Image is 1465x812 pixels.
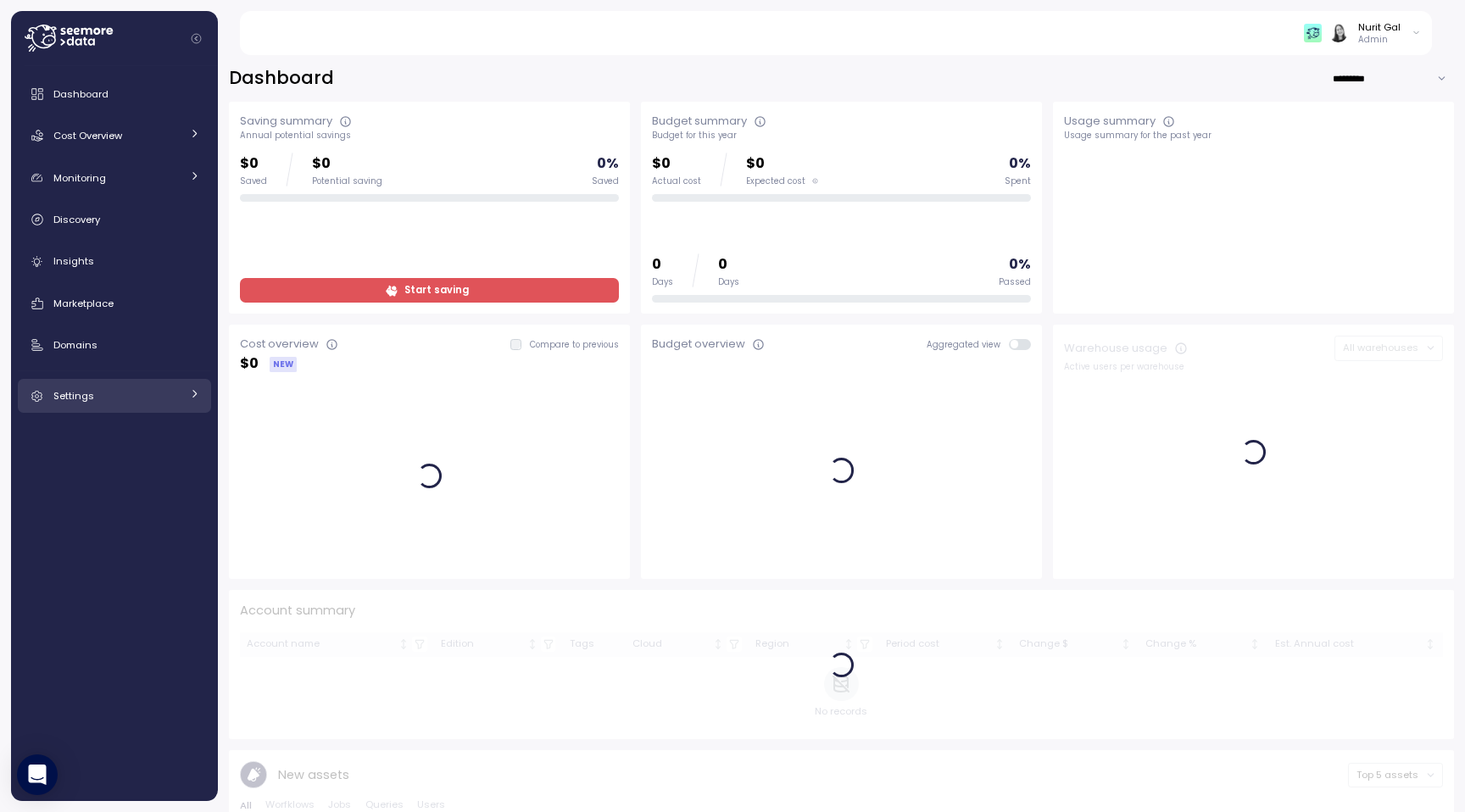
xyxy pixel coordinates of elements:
[1329,24,1347,42] img: ACg8ocIVugc3DtI--ID6pffOeA5XcvoqExjdOmyrlhjOptQpqjom7zQ=s96-c
[53,254,94,268] span: Insights
[746,175,805,187] span: Expected cost
[592,175,619,187] div: Saved
[746,153,818,175] p: $0
[240,278,619,303] a: Start saving
[53,338,97,352] span: Domains
[18,245,211,279] a: Insights
[718,253,739,276] p: 0
[18,161,211,195] a: Monitoring
[1009,253,1031,276] p: 0 %
[18,203,211,236] a: Discovery
[652,253,673,276] p: 0
[404,279,469,302] span: Start saving
[18,286,211,320] a: Marketplace
[652,336,745,353] div: Budget overview
[53,297,114,310] span: Marketplace
[240,336,319,353] div: Cost overview
[186,32,207,45] button: Collapse navigation
[240,353,259,375] p: $ 0
[1358,34,1401,46] p: Admin
[53,129,122,142] span: Cost Overview
[240,153,267,175] p: $0
[718,276,739,288] div: Days
[1009,153,1031,175] p: 0 %
[652,175,701,187] div: Actual cost
[53,87,109,101] span: Dashboard
[652,276,673,288] div: Days
[240,113,332,130] div: Saving summary
[18,328,211,362] a: Domains
[53,213,100,226] span: Discovery
[270,357,297,372] div: NEW
[652,153,701,175] p: $0
[1005,175,1031,187] div: Spent
[17,754,58,795] div: Open Intercom Messenger
[18,379,211,413] a: Settings
[18,77,211,111] a: Dashboard
[53,171,106,185] span: Monitoring
[1304,24,1322,42] img: 65f98ecb31a39d60f1f315eb.PNG
[530,339,619,351] p: Compare to previous
[1358,20,1401,34] div: Nurit Gal
[1064,113,1156,130] div: Usage summary
[597,153,619,175] p: 0 %
[652,130,1031,142] div: Budget for this year
[1064,130,1443,142] div: Usage summary for the past year
[53,389,94,403] span: Settings
[18,119,211,153] a: Cost Overview
[999,276,1031,288] div: Passed
[652,113,747,130] div: Budget summary
[240,175,267,187] div: Saved
[312,153,382,175] p: $0
[229,66,334,91] h2: Dashboard
[312,175,382,187] div: Potential saving
[240,130,619,142] div: Annual potential savings
[927,339,1009,350] span: Aggregated view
